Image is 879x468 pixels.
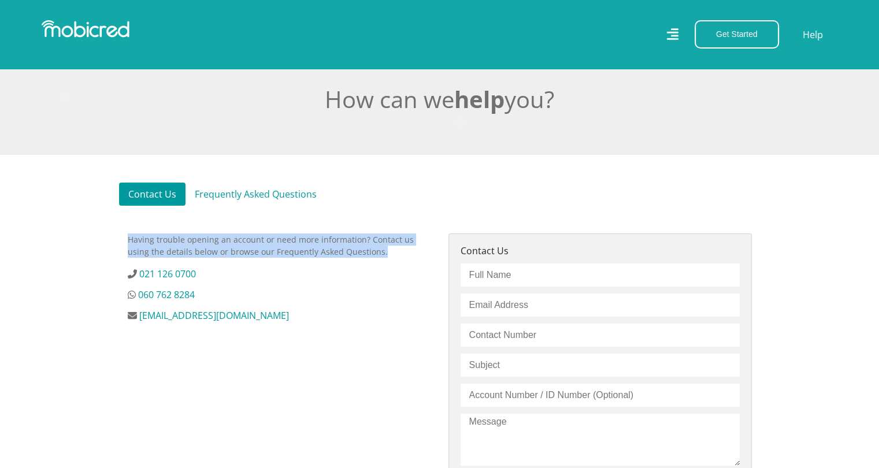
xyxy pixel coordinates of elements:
button: Get Started [695,20,779,49]
a: Frequently Asked Questions [186,183,326,206]
input: Full Name [461,263,740,287]
input: Subject [461,354,740,377]
input: Contact Number [461,324,740,347]
h5: Contact Us [461,246,740,257]
a: 060 762 8284 [138,288,195,301]
p: Having trouble opening an account or need more information? Contact us using the details below or... [128,233,431,258]
input: Account Number / ID Number (Optional) [461,384,740,407]
img: Mobicred [42,20,129,38]
a: Help [802,27,824,42]
a: Contact Us [119,183,186,206]
a: 021 126 0700 [139,268,196,280]
input: Email Address [461,294,740,317]
a: [EMAIL_ADDRESS][DOMAIN_NAME] [139,309,289,322]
